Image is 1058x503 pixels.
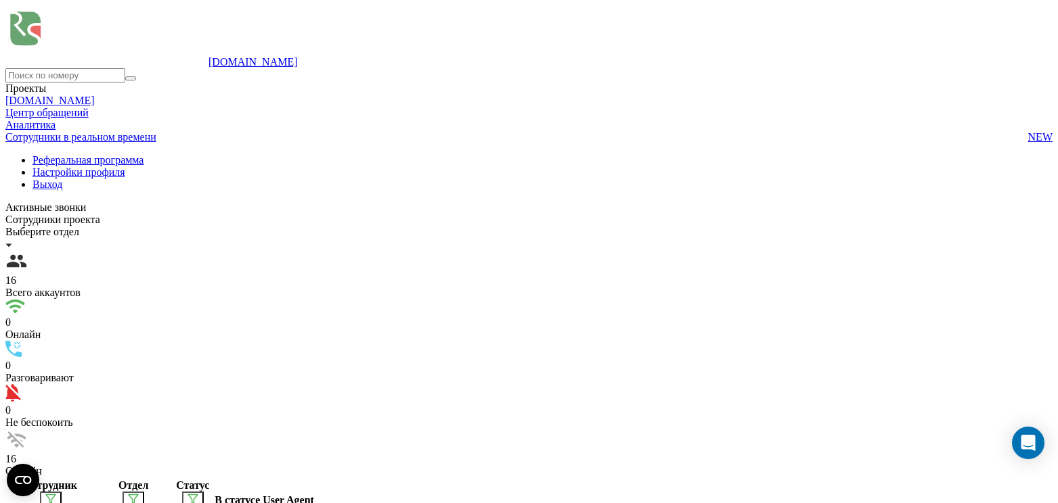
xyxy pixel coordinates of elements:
span: NEW [1028,131,1053,143]
div: Отдел [96,479,171,492]
div: Статус [173,479,212,492]
a: Реферальная программа [32,154,144,166]
span: Сотрудники в реальном времени [5,131,156,143]
div: Разговаривают [5,372,1053,384]
div: Всего аккаунтов [5,287,1053,299]
a: Центр обращений [5,107,89,118]
button: Open CMP widget [7,464,39,496]
input: Поиск по номеру [5,68,125,82]
div: Выберите отдел [5,226,1053,238]
a: Аналитика [5,119,56,130]
div: Сотрудник [7,479,93,492]
div: Сотрудники проекта [5,214,1053,226]
a: [DOMAIN_NAME] [208,56,298,68]
div: 0 [5,360,1053,372]
div: Не беспокоить [5,416,1053,429]
div: Онлайн [5,329,1053,341]
div: 0 [5,316,1053,329]
a: [DOMAIN_NAME] [5,95,95,106]
a: Сотрудники в реальном времениNEW [5,131,1053,143]
div: Проекты [5,82,1053,95]
a: Выход [32,178,63,190]
div: Open Intercom Messenger [1012,427,1044,459]
a: Настройки профиля [32,166,125,178]
img: Ringostat logo [5,5,208,66]
div: Офлайн [5,465,1053,477]
div: 16 [5,274,1053,287]
div: Активные звонки [5,201,1053,214]
div: 0 [5,404,1053,416]
div: 16 [5,453,1053,465]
